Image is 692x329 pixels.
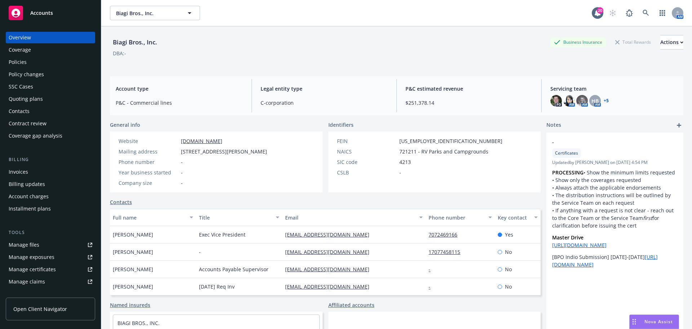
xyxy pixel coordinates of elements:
[563,95,575,107] img: photo
[505,248,512,256] span: No
[285,214,415,221] div: Email
[597,7,603,14] div: 20
[6,56,95,68] a: Policies
[181,138,222,144] a: [DOMAIN_NAME]
[113,231,153,238] span: [PERSON_NAME]
[550,85,678,92] span: Servicing team
[6,93,95,105] a: Quoting plans
[555,150,578,156] span: Certificates
[30,10,53,16] span: Accounts
[9,81,33,92] div: SSC Cases
[110,6,200,20] button: Biagi Bros., Inc.
[429,231,463,238] a: 7072469166
[113,265,153,273] span: [PERSON_NAME]
[116,99,243,107] span: P&C - Commercial lines
[622,6,636,20] a: Report a Bug
[505,265,512,273] span: No
[119,148,178,155] div: Mailing address
[399,169,401,176] span: -
[337,148,396,155] div: NAICS
[196,209,282,226] button: Title
[6,130,95,142] a: Coverage gap analysis
[6,251,95,263] a: Manage exposures
[119,169,178,176] div: Year business started
[285,266,375,273] a: [EMAIL_ADDRESS][DOMAIN_NAME]
[6,118,95,129] a: Contract review
[399,158,411,166] span: 4213
[9,166,28,178] div: Invoices
[116,9,178,17] span: Biagi Bros., Inc.
[6,166,95,178] a: Invoices
[282,209,426,226] button: Email
[113,49,126,57] div: DBA: -
[9,203,51,215] div: Installment plans
[328,121,354,129] span: Identifiers
[550,38,606,47] div: Business Insurance
[6,156,95,163] div: Billing
[6,3,95,23] a: Accounts
[552,242,607,248] a: [URL][DOMAIN_NAME]
[9,44,31,56] div: Coverage
[113,248,153,256] span: [PERSON_NAME]
[550,95,562,107] img: photo
[199,265,269,273] span: Accounts Payable Supervisor
[6,81,95,92] a: SSC Cases
[660,35,683,49] button: Actions
[113,283,153,290] span: [PERSON_NAME]
[552,169,584,176] strong: PROCESSING
[675,121,683,130] a: add
[9,56,27,68] div: Policies
[9,69,44,80] div: Policy changes
[6,264,95,275] a: Manage certificates
[9,93,43,105] div: Quoting plans
[6,191,95,202] a: Account charges
[110,38,160,47] div: Biagi Bros., Inc.
[552,234,584,241] strong: Master Drive
[644,319,673,325] span: Nova Assist
[9,251,54,263] div: Manage exposures
[261,85,388,92] span: Legal entity type
[429,266,436,273] a: -
[655,6,670,20] a: Switch app
[505,231,513,238] span: Yes
[552,169,678,229] p: • Show the minimum limits requested • Show only the coverages requested • Always attach the appli...
[546,121,561,130] span: Notes
[9,130,62,142] div: Coverage gap analysis
[591,97,599,105] span: HB
[552,159,678,166] span: Updated by [PERSON_NAME] on [DATE] 4:54 PM
[110,209,196,226] button: Full name
[639,6,653,20] a: Search
[9,191,49,202] div: Account charges
[426,209,494,226] button: Phone number
[119,137,178,145] div: Website
[110,198,132,206] a: Contacts
[505,283,512,290] span: No
[337,158,396,166] div: SIC code
[116,85,243,92] span: Account type
[9,276,45,287] div: Manage claims
[9,118,46,129] div: Contract review
[199,231,245,238] span: Exec Vice President
[13,305,67,313] span: Open Client Navigator
[199,283,235,290] span: [DATE] Req Inv
[9,178,45,190] div: Billing updates
[6,276,95,287] a: Manage claims
[181,148,267,155] span: [STREET_ADDRESS][PERSON_NAME]
[119,158,178,166] div: Phone number
[399,137,502,145] span: [US_EMPLOYER_IDENTIFICATION_NUMBER]
[285,231,375,238] a: [EMAIL_ADDRESS][DOMAIN_NAME]
[6,229,95,236] div: Tools
[405,99,533,107] span: $251,378.14
[6,69,95,80] a: Policy changes
[495,209,541,226] button: Key contact
[6,32,95,43] a: Overview
[285,283,375,290] a: [EMAIL_ADDRESS][DOMAIN_NAME]
[9,288,43,300] div: Manage BORs
[552,138,659,146] span: -
[110,301,150,309] a: Named insureds
[630,315,639,329] div: Drag to move
[181,179,183,187] span: -
[6,44,95,56] a: Coverage
[429,248,466,255] a: 17077458115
